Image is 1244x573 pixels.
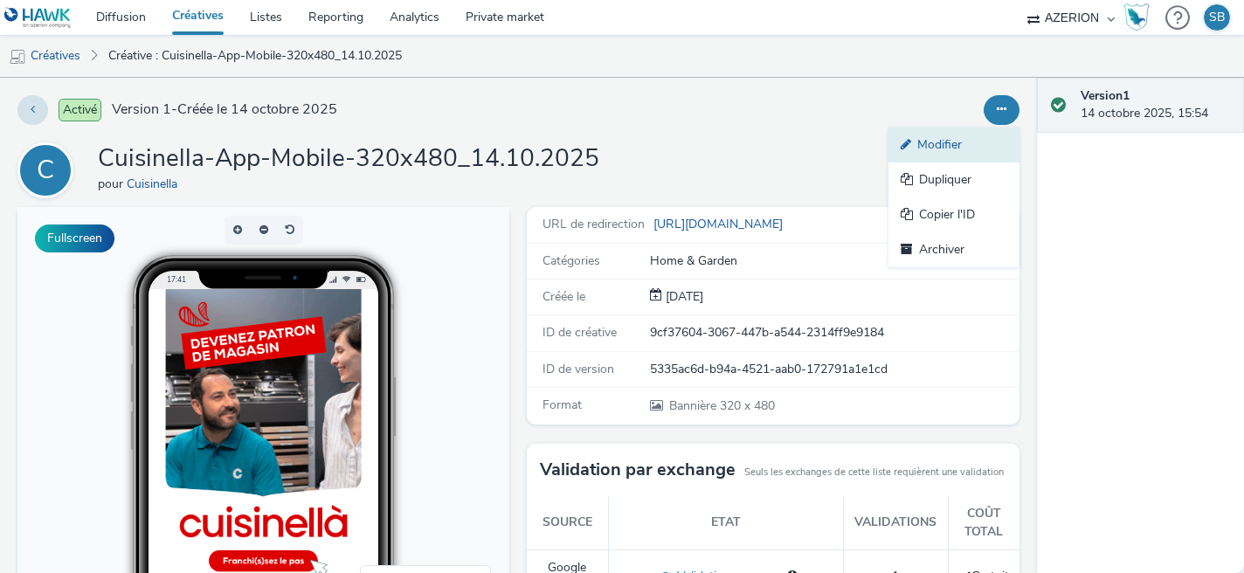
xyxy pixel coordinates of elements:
span: Format [543,397,582,413]
img: undefined Logo [4,7,72,29]
small: Seuls les exchanges de cette liste requièrent une validation [744,466,1004,480]
span: Créée le [543,288,585,305]
a: Dupliquer [888,162,1019,197]
strong: Version 1 [1081,87,1130,104]
span: Activé [59,99,101,121]
a: Cuisinella [127,176,184,192]
a: Modifier [888,128,1019,162]
span: [DATE] [662,288,703,305]
th: Coût total [949,496,1019,549]
span: Desktop [370,388,409,398]
span: QR Code [370,409,411,419]
span: ID de créative [543,324,617,341]
div: Home & Garden [650,252,1018,270]
a: Copier l'ID [888,197,1019,232]
li: QR Code [346,404,470,425]
span: Catégories [543,252,600,269]
span: 17:41 [149,67,169,77]
div: Création 14 octobre 2025, 15:54 [662,288,703,306]
span: Smartphone [370,367,426,377]
th: Validations [843,496,949,549]
div: 5335ac6d-b94a-4521-aab0-172791a1e1cd [650,361,1018,378]
div: 14 octobre 2025, 15:54 [1081,87,1230,123]
img: Hawk Academy [1123,3,1150,31]
button: Fullscreen [35,224,114,252]
li: Smartphone [346,362,470,383]
span: Bannière [669,397,720,414]
div: 9cf37604-3067-447b-a544-2314ff9e9184 [650,324,1018,342]
th: Etat [608,496,843,549]
a: Créative : Cuisinella-App-Mobile-320x480_14.10.2025 [100,35,411,77]
h3: Validation par exchange [540,457,736,483]
span: URL de redirection [543,216,645,232]
span: pour [98,176,127,192]
a: C [17,162,80,178]
th: Source [527,496,608,549]
li: Desktop [346,383,470,404]
span: Version 1 - Créée le 14 octobre 2025 [112,100,337,120]
div: C [37,146,54,195]
a: Archiver [888,232,1019,267]
img: Advertisement preview [149,82,344,376]
a: [URL][DOMAIN_NAME] [650,216,790,232]
div: SB [1209,4,1225,31]
span: ID de version [543,361,614,377]
h1: Cuisinella-App-Mobile-320x480_14.10.2025 [98,142,599,176]
img: mobile [9,48,26,66]
span: 320 x 480 [667,397,775,414]
a: Hawk Academy [1123,3,1157,31]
